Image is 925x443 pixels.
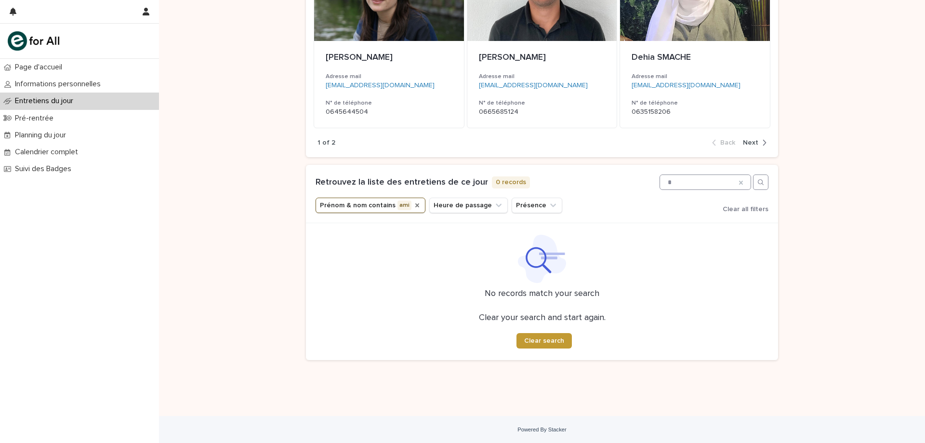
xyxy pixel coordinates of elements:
p: 0665685124 [479,108,606,116]
p: 1 of 2 [317,139,335,147]
span: [PERSON_NAME] [479,53,546,62]
span: Next [743,139,758,146]
p: Entretiens du jour [11,96,81,106]
h3: N° de téléphone [479,99,606,107]
h3: N° de téléphone [326,99,452,107]
p: 0635158206 [632,108,758,116]
a: Powered By Stacker [517,427,566,432]
a: [EMAIL_ADDRESS][DOMAIN_NAME] [326,82,435,89]
p: Pré-rentrée [11,114,61,123]
span: Clear search [524,337,564,344]
img: mHINNnv7SNCQZijbaqql [8,31,59,51]
button: Clear all filters [715,206,768,213]
button: Heure de passage [429,198,508,213]
h3: N° de téléphone [632,99,758,107]
h3: Adresse mail [326,73,452,81]
span: Clear all filters [723,206,768,213]
p: Clear your search and start again. [479,313,606,323]
p: 0645644504 [326,108,452,116]
p: Planning du jour [11,131,74,140]
a: [EMAIL_ADDRESS][DOMAIN_NAME] [632,82,740,89]
button: Présence [512,198,562,213]
span: Dehia SMACHE [632,53,691,62]
button: Back [712,138,739,147]
p: 0 records [492,176,530,188]
p: Page d'accueil [11,63,70,72]
p: No records match your search [317,289,766,299]
button: Clear search [516,333,572,349]
p: Suivi des Badges [11,164,79,174]
h1: Retrouvez la liste des entretiens de ce jour [316,177,488,188]
button: Prénom & nom [316,198,425,213]
button: Next [739,138,766,147]
p: Calendrier complet [11,148,86,157]
a: [EMAIL_ADDRESS][DOMAIN_NAME] [479,82,588,89]
h3: Adresse mail [479,73,606,81]
span: [PERSON_NAME] [326,53,393,62]
p: Informations personnelles [11,80,108,89]
h3: Adresse mail [632,73,758,81]
span: Back [720,139,735,146]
